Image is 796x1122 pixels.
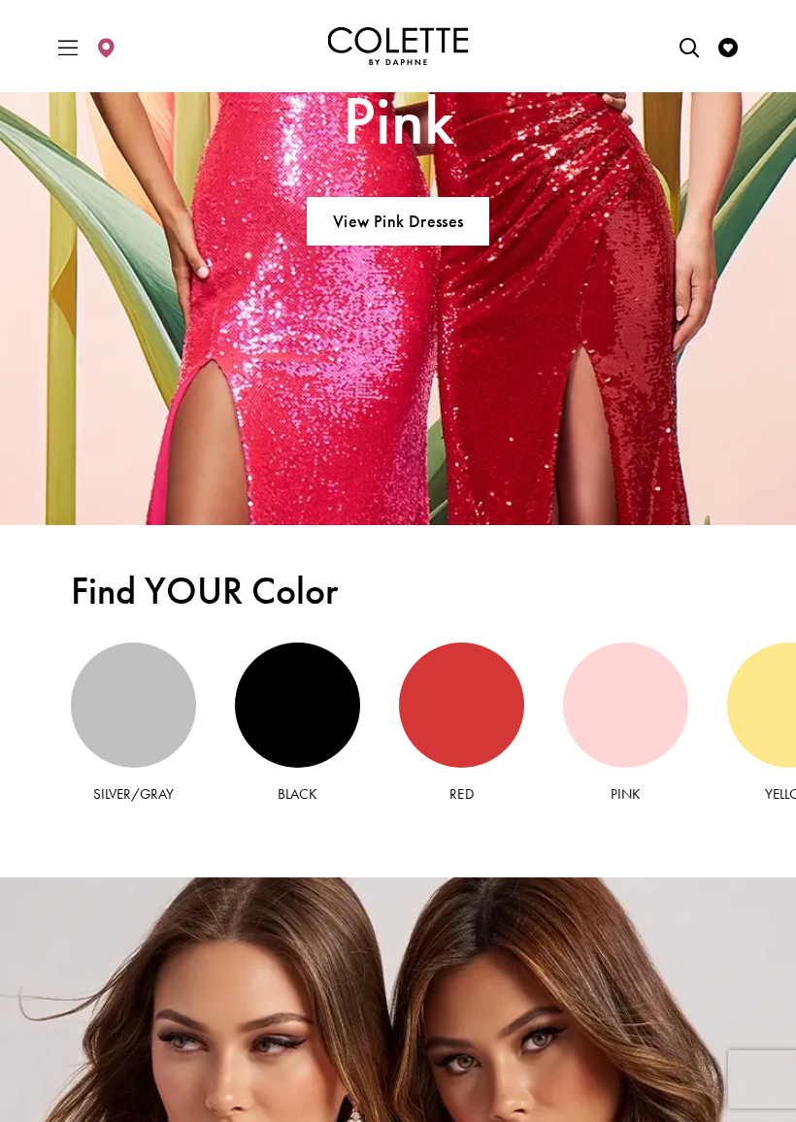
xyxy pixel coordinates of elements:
div: Pink view [563,643,688,768]
div: Silver/Gray view [71,643,196,768]
a: Open Search dialog [675,19,704,73]
a: View Pink Dresses [307,197,488,246]
span: Black [278,784,317,804]
span: Silver/Gray [93,784,175,804]
a: Pink view [563,643,688,805]
a: Visit Wishlist Page [713,19,743,73]
a: Colette by Daphne Homepage [328,27,469,66]
a: Silver/Gray view Silver/Gray [71,643,196,805]
div: Black view [235,643,360,768]
span: Red [449,784,473,804]
span: Pink [611,784,641,804]
div: Header Menu Left. Buttons: Hamburger menu , Store Locator [50,16,126,78]
a: Red view [399,643,524,805]
span: Toggle Main Navigation Menu [53,19,83,73]
a: Visit Store Locator page [91,19,120,73]
a: Black view [235,643,360,805]
div: Red view [399,643,524,768]
div: Header Menu. Buttons: Search, Wishlist [671,16,747,78]
img: Colette by Daphne [328,27,469,66]
span: Find YOUR Color [71,569,725,613]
